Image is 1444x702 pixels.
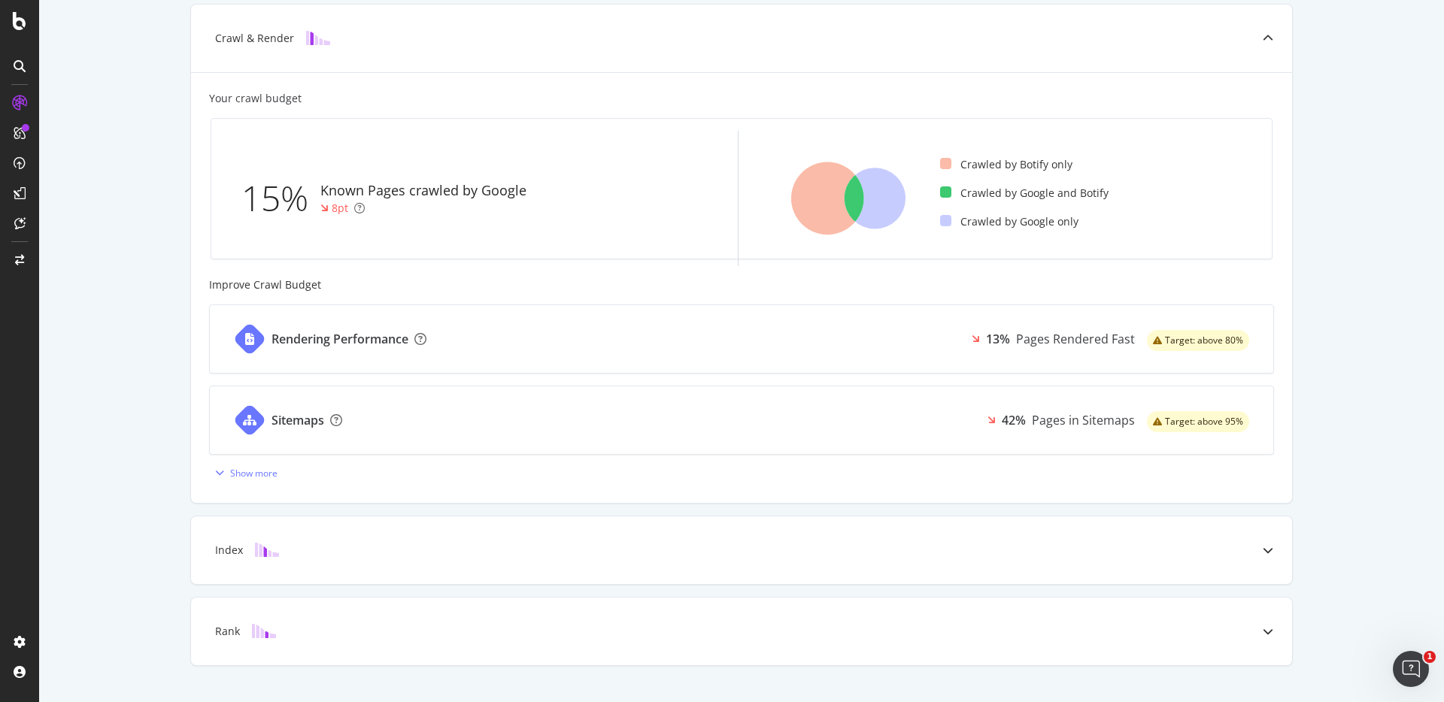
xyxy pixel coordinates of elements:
[272,412,324,429] div: Sitemaps
[272,331,408,348] div: Rendering Performance
[252,624,276,638] img: block-icon
[1147,411,1249,432] div: warning label
[320,181,526,201] div: Known Pages crawled by Google
[215,31,294,46] div: Crawl & Render
[940,186,1109,201] div: Crawled by Google and Botify
[1002,412,1026,429] div: 42%
[230,467,278,480] div: Show more
[255,543,279,557] img: block-icon
[241,174,320,223] div: 15%
[306,31,330,45] img: block-icon
[1393,651,1429,687] iframe: Intercom live chat
[1165,336,1243,345] span: Target: above 80%
[1032,412,1135,429] div: Pages in Sitemaps
[332,201,348,216] div: 8pt
[209,304,1274,374] a: Rendering Performance13%Pages Rendered Fastwarning label
[940,157,1072,172] div: Crawled by Botify only
[215,543,243,558] div: Index
[1424,651,1436,663] span: 1
[209,91,302,106] div: Your crawl budget
[209,277,1274,292] div: Improve Crawl Budget
[215,624,240,639] div: Rank
[1016,331,1135,348] div: Pages Rendered Fast
[940,214,1078,229] div: Crawled by Google only
[209,461,278,485] button: Show more
[1147,330,1249,351] div: warning label
[986,331,1010,348] div: 13%
[1165,417,1243,426] span: Target: above 95%
[209,386,1274,455] a: Sitemaps42%Pages in Sitemapswarning label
